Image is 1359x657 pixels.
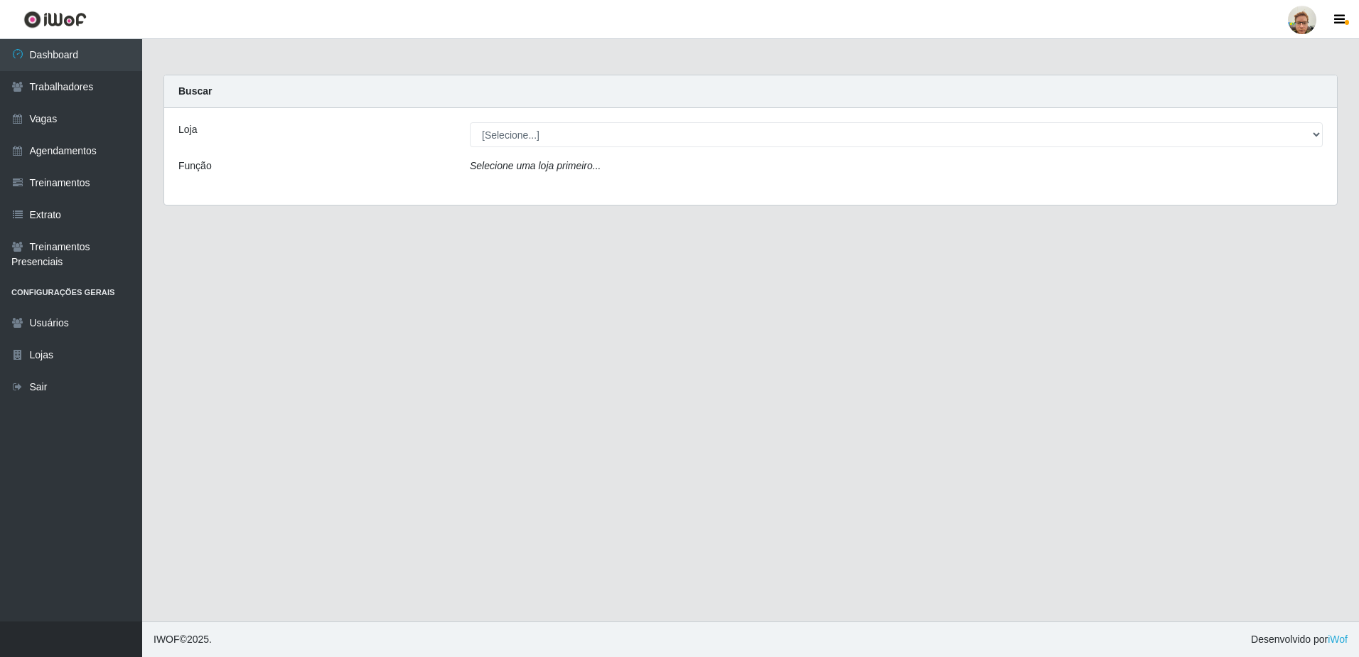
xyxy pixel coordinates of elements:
[154,632,212,647] span: © 2025 .
[470,160,601,171] i: Selecione uma loja primeiro...
[178,159,212,173] label: Função
[178,85,212,97] strong: Buscar
[1251,632,1348,647] span: Desenvolvido por
[23,11,87,28] img: CoreUI Logo
[154,634,180,645] span: IWOF
[178,122,197,137] label: Loja
[1328,634,1348,645] a: iWof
